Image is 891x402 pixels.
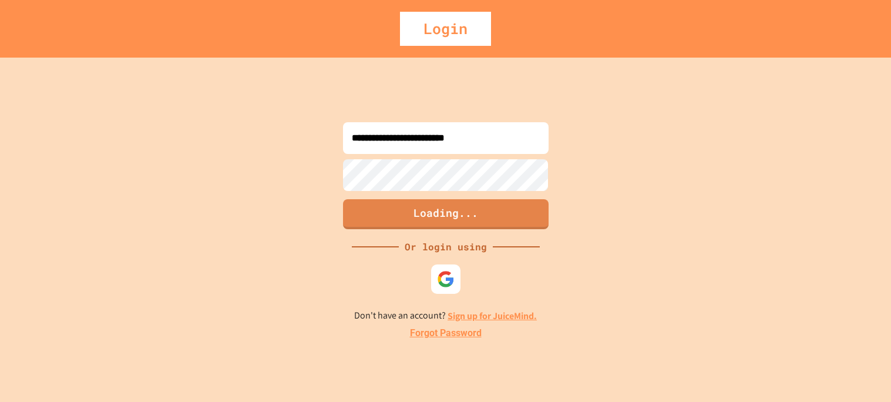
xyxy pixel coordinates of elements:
button: Loading... [343,199,549,229]
a: Forgot Password [410,326,482,340]
div: Or login using [399,240,493,254]
div: Login [400,12,491,46]
p: Don't have an account? [354,309,537,323]
a: Sign up for JuiceMind. [448,310,537,322]
img: google-icon.svg [437,270,455,288]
